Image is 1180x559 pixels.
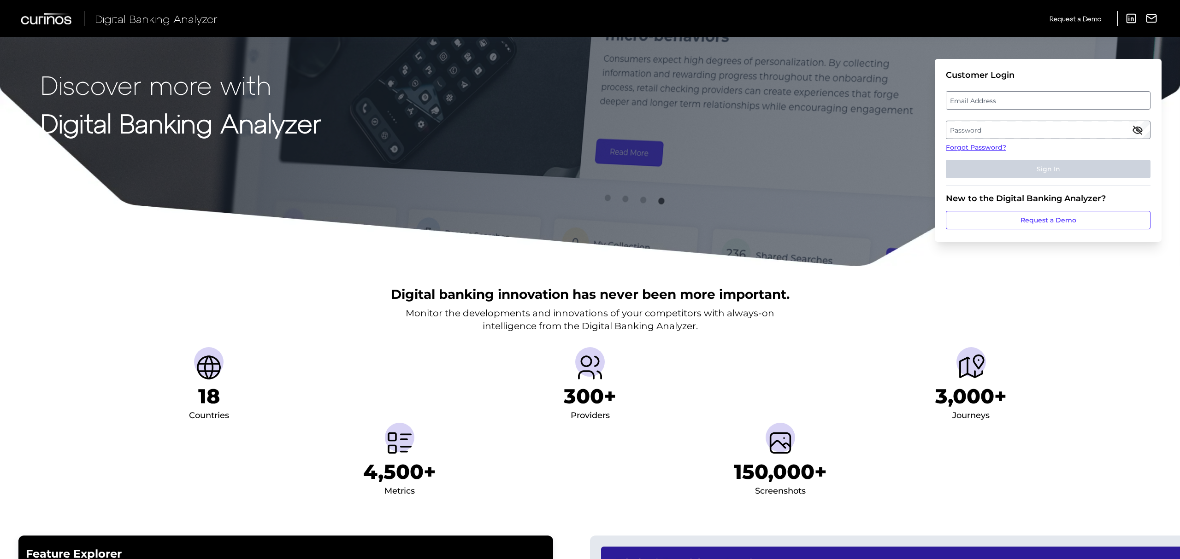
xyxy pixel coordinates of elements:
a: Request a Demo [946,211,1150,229]
img: Curinos [21,13,73,24]
a: Forgot Password? [946,143,1150,152]
div: Screenshots [755,484,806,499]
img: Providers [575,353,605,382]
div: Customer Login [946,70,1150,80]
div: Countries [189,408,229,423]
span: Digital Banking Analyzer [95,12,218,25]
p: Discover more with [41,70,321,99]
img: Countries [194,353,224,382]
div: New to the Digital Banking Analyzer? [946,193,1150,204]
div: Journeys [952,408,990,423]
label: Password [946,122,1150,138]
a: Request a Demo [1050,11,1101,26]
div: Metrics [384,484,415,499]
label: Email Address [946,92,1150,109]
h1: 3,000+ [935,384,1007,408]
p: Monitor the developments and innovations of your competitors with always-on intelligence from the... [406,307,774,332]
img: Screenshots [766,428,795,458]
button: Sign In [946,160,1150,178]
img: Journeys [956,353,986,382]
h1: 300+ [564,384,616,408]
span: Request a Demo [1050,15,1101,23]
h1: 18 [198,384,220,408]
img: Metrics [385,428,414,458]
h1: 4,500+ [363,460,436,484]
h2: Digital banking innovation has never been more important. [391,285,790,303]
strong: Digital Banking Analyzer [41,107,321,138]
div: Providers [571,408,610,423]
h1: 150,000+ [734,460,827,484]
